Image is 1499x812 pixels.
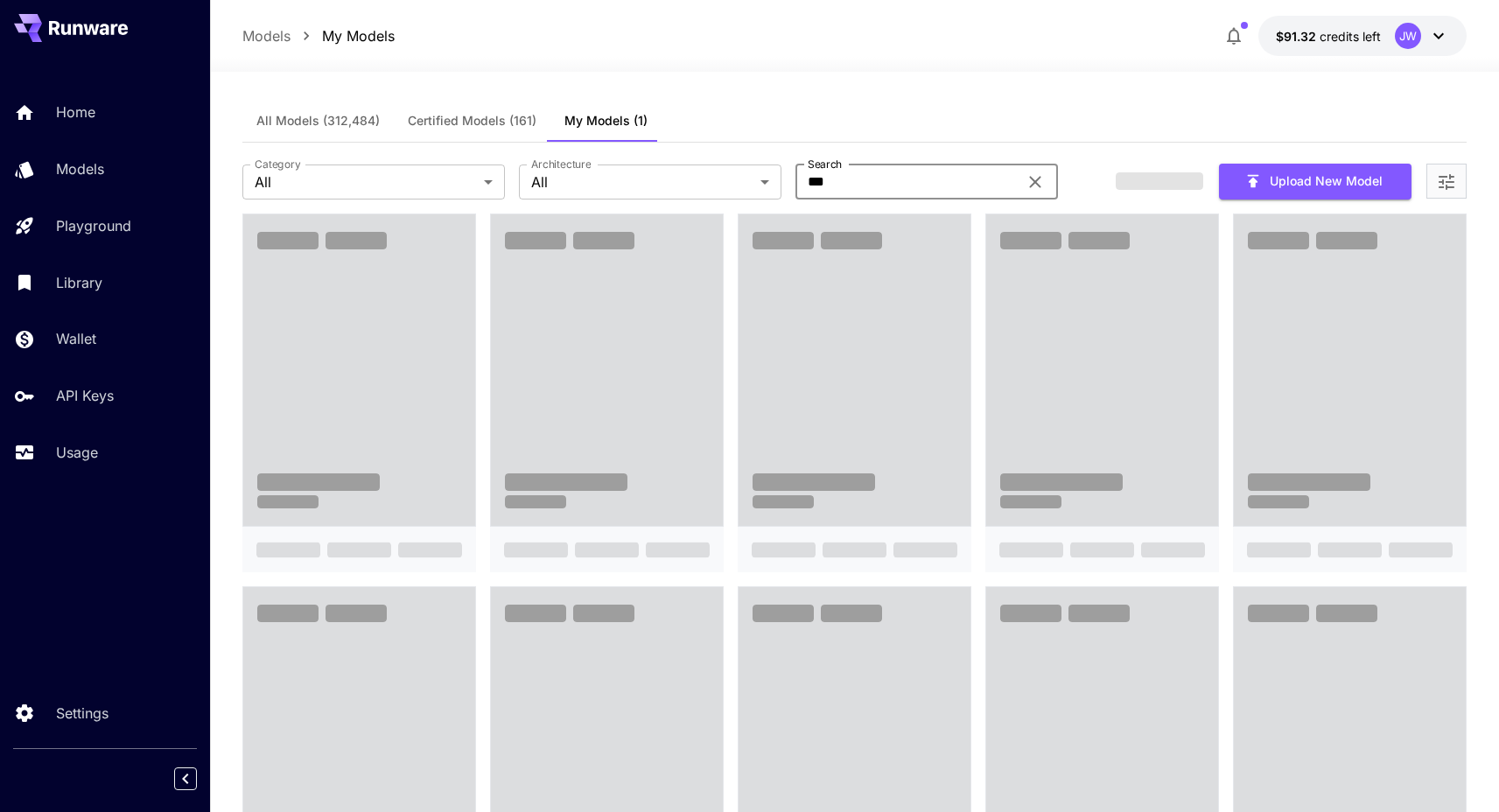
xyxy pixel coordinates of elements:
div: $91.32118 [1276,27,1381,45]
span: $91.32 [1276,29,1320,44]
button: Collapse sidebar [174,767,197,790]
p: Settings [56,703,109,724]
a: My Models [322,25,395,46]
p: API Keys [56,385,114,406]
span: Certified Models (161) [408,113,536,129]
button: $91.32118JW [1258,16,1467,56]
span: All Models (312,484) [256,113,380,129]
p: Playground [56,215,131,236]
label: Architecture [531,157,591,171]
span: My Models (1) [564,113,648,129]
span: credits left [1320,29,1381,44]
span: All [255,171,477,192]
p: Home [56,101,95,122]
label: Search [808,157,842,171]
p: Usage [56,442,98,463]
button: Upload New Model [1219,164,1411,199]
button: Open more filters [1436,171,1457,192]
a: Models [242,25,291,46]
p: Library [56,272,102,293]
p: Models [56,158,104,179]
label: Category [255,157,301,171]
nav: breadcrumb [242,25,395,46]
div: Collapse sidebar [187,763,210,794]
p: Wallet [56,328,96,349]
span: All [531,171,753,192]
div: JW [1395,23,1421,49]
